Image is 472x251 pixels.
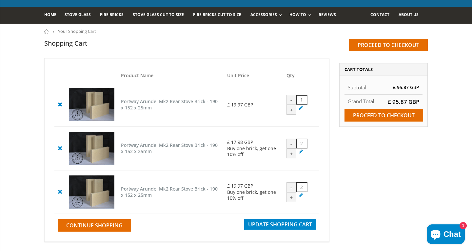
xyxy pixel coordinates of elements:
[227,189,280,201] div: Buy one brick, get one 10% off
[100,7,128,24] a: Fire Bricks
[193,7,246,24] a: Fire Bricks Cut To Size
[58,219,131,232] a: Continue Shopping
[224,68,283,83] th: Unit Price
[44,12,56,17] span: Home
[425,224,467,246] inbox-online-store-chat: Shopify online store chat
[289,12,306,17] span: How To
[227,146,280,157] div: Buy one brick, get one 10% off
[69,175,114,209] img: Portway Arundel Mk2 Rear Stove Brick - 190 x 152 x 25mm
[66,222,123,229] span: Continue Shopping
[44,39,88,48] h1: Shopping Cart
[44,7,61,24] a: Home
[283,68,319,83] th: Qty
[100,12,124,17] span: Fire Bricks
[319,7,341,24] a: Reviews
[286,139,296,148] div: -
[65,12,91,17] span: Stove Glass
[121,186,218,198] a: Portway Arundel Mk2 Rear Stove Brick - 190 x 152 x 25mm
[250,7,285,24] a: Accessories
[370,7,394,24] a: Contact
[344,66,373,72] span: Cart Totals
[121,142,218,154] a: Portway Arundel Mk2 Rear Stove Brick - 190 x 152 x 25mm
[58,28,96,34] span: Your Shopping Cart
[286,148,296,158] div: +
[388,98,419,105] span: £ 95.87 GBP
[349,39,428,51] input: Proceed to checkout
[69,88,114,121] img: Portway Arundel Mk2 Rear Stove Brick - 190 x 152 x 25mm
[44,29,49,34] a: Home
[399,7,423,24] a: About us
[250,12,277,17] span: Accessories
[244,219,316,230] button: Update Shopping Cart
[118,68,224,83] th: Product Name
[370,12,389,17] span: Contact
[348,98,374,104] strong: Grand Total
[133,12,184,17] span: Stove Glass Cut To Size
[193,12,241,17] span: Fire Bricks Cut To Size
[286,105,296,115] div: +
[289,7,314,24] a: How To
[286,192,296,202] div: +
[344,109,423,122] input: Proceed to checkout
[286,182,296,192] div: -
[348,84,366,91] span: Subtotal
[227,139,253,145] span: £ 17.98 GBP
[399,12,419,17] span: About us
[65,7,96,24] a: Stove Glass
[286,95,296,105] div: -
[227,183,253,189] span: £ 19.97 GBP
[248,221,312,228] span: Update Shopping Cart
[227,102,253,108] span: £ 19.97 GBP
[319,12,336,17] span: Reviews
[69,132,114,165] img: Portway Arundel Mk2 Rear Stove Brick - 190 x 152 x 25mm
[393,84,419,90] span: £ 95.87 GBP
[133,7,188,24] a: Stove Glass Cut To Size
[121,98,218,111] a: Portway Arundel Mk2 Rear Stove Brick - 190 x 152 x 25mm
